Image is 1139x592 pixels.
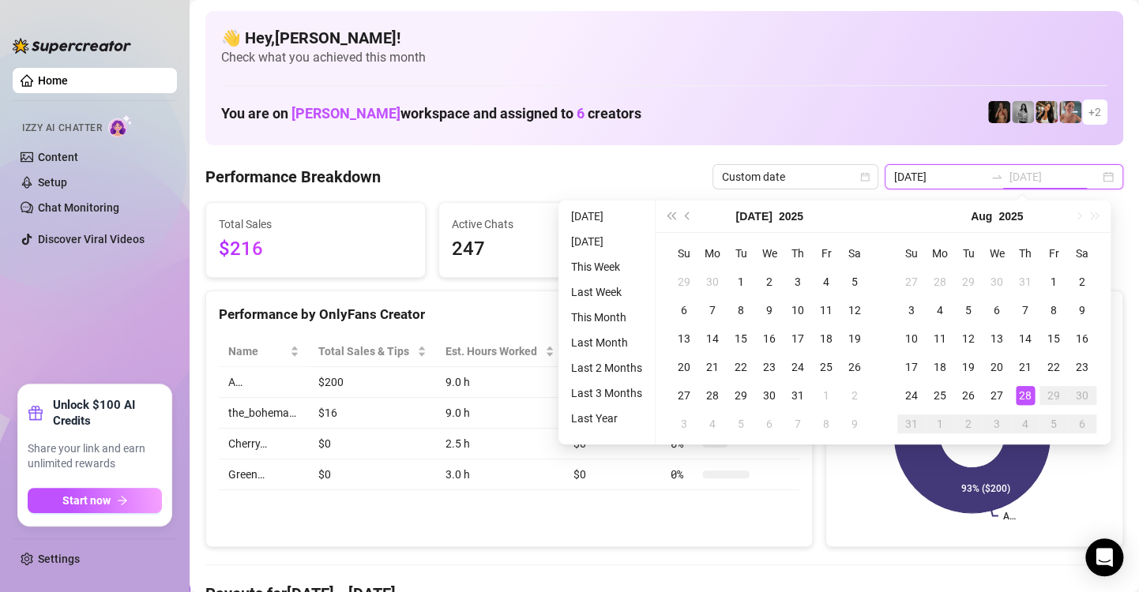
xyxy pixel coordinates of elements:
th: Th [784,239,812,268]
div: 9 [845,414,864,433]
td: 2025-08-08 [812,410,840,438]
a: Setup [38,176,67,189]
div: 29 [1044,386,1063,405]
div: 13 [987,329,1006,348]
td: 2025-09-05 [1039,410,1068,438]
text: A… [1003,511,1016,522]
div: 16 [1073,329,1092,348]
td: 2025-07-29 [727,381,755,410]
td: 2025-07-18 [812,324,840,353]
div: 28 [1016,386,1035,405]
a: Discover Viral Videos [38,233,145,245]
td: 2025-08-05 [727,410,755,438]
td: $16 [309,398,436,429]
div: 30 [1073,386,1092,405]
td: $0 [564,429,661,459]
td: 2025-08-11 [926,324,954,353]
div: 14 [1016,329,1035,348]
img: Yarden [1059,101,1081,123]
span: Total Sales [219,215,412,233]
div: 20 [675,358,694,377]
td: 2025-08-01 [1039,268,1068,296]
div: 31 [788,386,807,405]
td: 2.5 h [436,429,564,459]
td: 2025-07-02 [755,268,784,296]
td: 2025-07-03 [784,268,812,296]
span: Share your link and earn unlimited rewards [28,441,162,472]
strong: Unlock $100 AI Credits [53,397,162,429]
td: 2025-08-26 [954,381,983,410]
td: 2025-07-30 [755,381,784,410]
td: 2025-07-15 [727,324,755,353]
th: Mo [926,239,954,268]
td: 2025-07-19 [840,324,869,353]
td: 2025-07-30 [983,268,1011,296]
td: 2025-08-03 [897,296,926,324]
div: 1 [817,386,836,405]
td: 2025-07-12 [840,296,869,324]
div: 6 [760,414,779,433]
div: 9 [760,301,779,320]
td: 2025-07-25 [812,353,840,381]
span: 0 % [671,466,696,483]
div: 21 [703,358,722,377]
div: 26 [845,358,864,377]
span: [PERSON_NAME] [291,105,400,122]
td: 2025-07-26 [840,353,869,381]
td: 2025-08-21 [1011,353,1039,381]
span: 247 [452,234,645,264]
td: 2025-07-17 [784,324,812,353]
div: 25 [930,386,949,405]
td: 2025-08-17 [897,353,926,381]
h4: Performance Breakdown [205,166,381,188]
li: [DATE] [565,207,648,226]
td: 2025-07-14 [698,324,727,353]
td: Green… [219,459,309,490]
td: 2025-07-28 [926,268,954,296]
td: 2025-08-18 [926,353,954,381]
button: Choose a year [998,200,1023,232]
td: 2025-08-29 [1039,381,1068,410]
img: the_bohema [988,101,1010,123]
div: 2 [959,414,978,433]
td: 2025-08-01 [812,381,840,410]
td: 2025-09-06 [1068,410,1096,438]
div: 7 [703,301,722,320]
td: 2025-07-21 [698,353,727,381]
th: Su [670,239,698,268]
img: AI Chatter [108,114,133,137]
div: 3 [788,272,807,291]
td: 3.0 h [436,459,564,490]
td: Cherry… [219,429,309,459]
div: 14 [703,329,722,348]
td: 2025-07-22 [727,353,755,381]
td: the_bohema… [219,398,309,429]
div: 6 [1073,414,1092,433]
span: swap-right [991,170,1003,183]
li: [DATE] [565,232,648,251]
div: 24 [788,358,807,377]
th: We [755,239,784,268]
td: 2025-07-31 [1011,268,1039,296]
span: Name [228,343,287,360]
button: Last year (Control + left) [662,200,679,232]
div: 17 [788,329,807,348]
div: 4 [703,414,722,433]
span: Izzy AI Chatter [22,121,102,136]
td: 2025-08-03 [670,410,698,438]
td: 2025-07-10 [784,296,812,324]
button: Choose a year [779,200,803,232]
li: This Week [565,257,648,276]
div: 23 [760,358,779,377]
td: 2025-08-08 [1039,296,1068,324]
div: 11 [817,301,836,320]
td: 2025-06-30 [698,268,727,296]
div: 18 [930,358,949,377]
div: 13 [675,329,694,348]
td: 2025-08-23 [1068,353,1096,381]
button: Previous month (PageUp) [679,200,697,232]
td: $0 [564,459,661,490]
div: 21 [1016,358,1035,377]
div: Performance by OnlyFans Creator [219,304,799,325]
a: Chat Monitoring [38,201,119,214]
